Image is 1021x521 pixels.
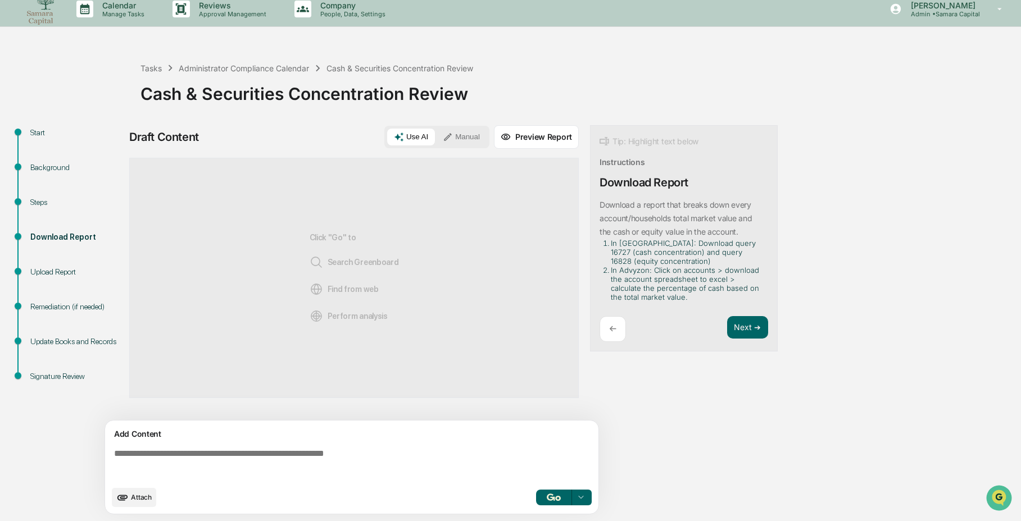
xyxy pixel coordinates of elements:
[387,129,435,145] button: Use AI
[38,97,142,106] div: We're available if you need us!
[310,255,323,269] img: Search
[191,89,205,103] button: Start new chat
[547,493,560,501] img: Go
[311,1,391,10] p: Company
[536,490,572,505] button: Go
[30,196,122,208] div: Steps
[902,1,981,10] p: [PERSON_NAME]
[7,137,77,157] a: 🖐️Preclearance
[310,255,399,269] span: Search Greenboard
[902,10,981,18] p: Admin • Samara Capital
[112,427,592,441] div: Add Content
[129,130,199,144] div: Draft Content
[140,75,1015,104] div: Cash & Securities Concentration Review
[600,200,752,236] p: Download a report that breaks down every account/households total market value and the cash or eq...
[112,190,136,199] span: Pylon
[985,484,1015,514] iframe: Open customer support
[310,176,399,380] div: Click "Go" to
[310,309,388,323] span: Perform analysis
[311,10,391,18] p: People, Data, Settings
[79,190,136,199] a: Powered byPylon
[30,301,122,313] div: Remediation (if needed)
[77,137,144,157] a: 🗄️Attestations
[600,176,688,189] div: Download Report
[310,282,323,296] img: Web
[11,24,205,42] p: How can we help?
[310,282,379,296] span: Find from web
[140,63,162,73] div: Tasks
[611,239,764,266] li: In [GEOGRAPHIC_DATA]: Download query 16727 (cash concentration) and query 16828 (equity concentra...
[310,309,323,323] img: Analysis
[81,143,90,152] div: 🗄️
[190,10,272,18] p: Approval Management
[30,162,122,173] div: Background
[611,266,764,301] li: In Advyzon: Click on accounts > download the account spreadsheet to excel > calculate the percent...
[326,63,473,73] div: Cash & Securities Concentration Review
[7,158,75,179] a: 🔎Data Lookup
[11,86,31,106] img: 1746055101610-c473b297-6a78-478c-a979-82029cc54cd1
[93,141,139,153] span: Attestations
[494,125,579,149] button: Preview Report
[190,1,272,10] p: Reviews
[30,231,122,243] div: Download Report
[93,1,150,10] p: Calendar
[30,336,122,348] div: Update Books and Records
[30,127,122,139] div: Start
[22,163,71,174] span: Data Lookup
[30,266,122,278] div: Upload Report
[11,164,20,173] div: 🔎
[179,63,309,73] div: Administrator Compliance Calendar
[11,143,20,152] div: 🖐️
[30,371,122,382] div: Signature Review
[600,157,645,167] div: Instructions
[22,141,72,153] span: Preclearance
[436,129,487,145] button: Manual
[131,493,152,501] span: Attach
[112,488,156,507] button: upload document
[609,323,616,334] p: ←
[93,10,150,18] p: Manage Tasks
[38,86,184,97] div: Start new chat
[600,135,698,148] div: Tip: Highlight text below
[727,316,768,339] button: Next ➔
